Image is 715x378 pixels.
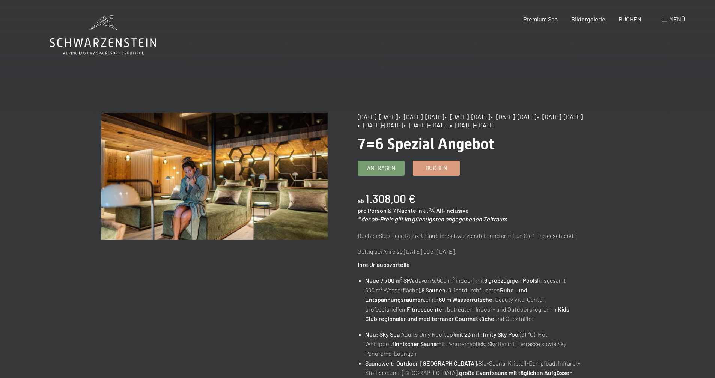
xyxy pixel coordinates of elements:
strong: Fitnesscenter [407,306,444,313]
span: Anfragen [367,164,395,172]
span: Menü [669,15,685,23]
p: Gültig bei Anreise [DATE] oder [DATE]. [358,247,584,256]
strong: regionaler und mediterraner Gourmetküche [379,315,494,322]
span: • [DATE]–[DATE] [445,113,490,120]
span: • [DATE]–[DATE] [450,121,495,128]
strong: Neu: Sky Spa [365,331,400,338]
strong: Saunawelt: Outdoor-[GEOGRAPHIC_DATA], [365,360,478,367]
span: • [DATE]–[DATE] [358,121,403,128]
a: BUCHEN [619,15,641,23]
li: Bio-Sauna, Kristall-Dampfbad, Infrarot-Stollensauna, [GEOGRAPHIC_DATA], [365,358,584,378]
span: pro Person & [358,207,392,214]
a: Anfragen [358,161,404,175]
p: Buchen Sie 7 Tage Relax-Urlaub im Schwarzenstein und erhalten Sie 1 Tag geschenkt! [358,231,584,241]
span: inkl. ¾ All-Inclusive [417,207,469,214]
a: Premium Spa [523,15,558,23]
span: Buchen [426,164,447,172]
span: • [DATE]–[DATE] [491,113,536,120]
strong: 6 großzügigen Pools [484,277,537,284]
span: • [DATE]–[DATE] [537,113,583,120]
a: Bildergalerie [571,15,605,23]
span: • [DATE]–[DATE] [404,121,449,128]
em: * der ab-Preis gilt im günstigsten angegebenen Zeitraum [358,215,507,223]
span: ab [358,197,364,204]
span: 7=6 Spezial Angebot [358,135,495,153]
strong: 60 m Wasserrutsche [439,296,492,303]
li: (Adults Only Rooftop) (31 °C), Hot Whirlpool, mit Panoramablick, Sky Bar mit Terrasse sowie Sky P... [365,330,584,358]
strong: Ihre Urlaubsvorteile [358,261,410,268]
span: 7 Nächte [393,207,416,214]
strong: Neue 7.700 m² SPA [365,277,414,284]
strong: finnischer Sauna [392,340,437,347]
img: 7=6 Spezial Angebot [101,113,328,240]
strong: große Eventsauna mit täglichen Aufgüssen [459,369,573,376]
span: • [DATE]–[DATE] [399,113,444,120]
a: Buchen [413,161,459,175]
li: (davon 5.500 m² indoor) mit (insgesamt 680 m² Wasserfläche), , 8 lichtdurchfluteten einer , Beaut... [365,276,584,324]
strong: mit 23 m Infinity Sky Pool [455,331,520,338]
strong: 8 Saunen [421,286,446,294]
span: [DATE]–[DATE] [358,113,398,120]
b: 1.308,00 € [365,192,415,205]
